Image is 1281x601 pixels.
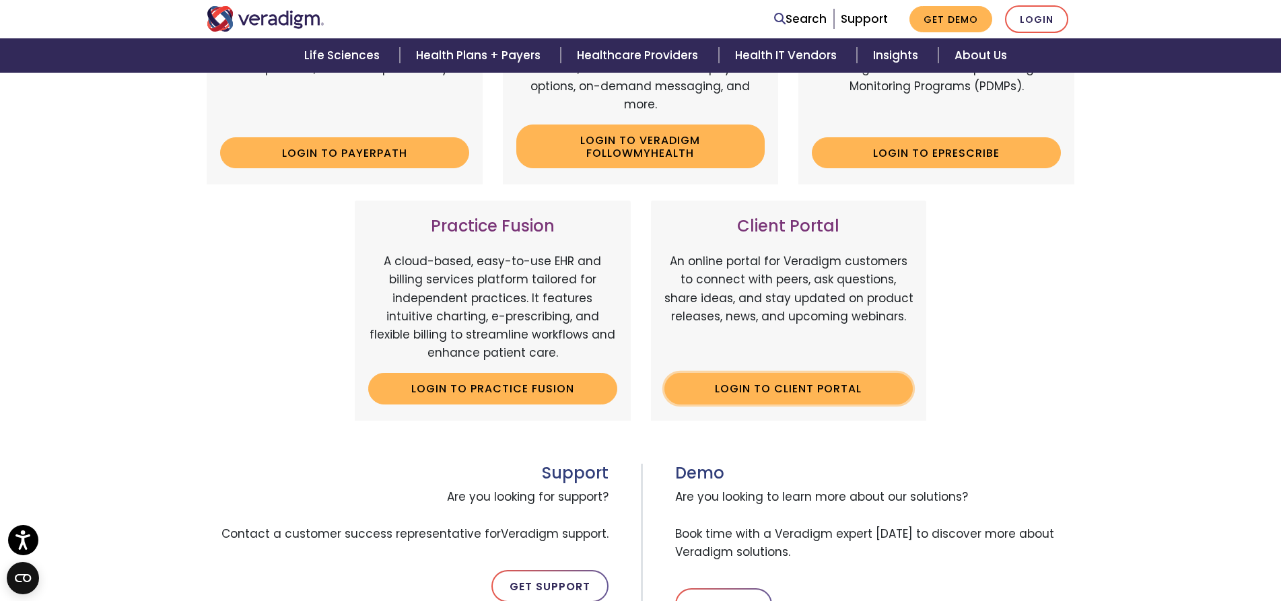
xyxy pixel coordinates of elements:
p: A cloud-based, easy-to-use EHR and billing services platform tailored for independent practices. ... [368,252,617,362]
a: Get Demo [909,6,992,32]
span: Veradigm support. [501,526,609,542]
img: Veradigm logo [207,6,324,32]
iframe: Drift Chat Widget [1023,504,1265,585]
span: Are you looking for support? Contact a customer success representative for [207,483,609,549]
a: Login to Veradigm FollowMyHealth [516,125,765,168]
a: Health Plans + Payers [400,38,561,73]
a: Search [774,10,827,28]
h3: Practice Fusion [368,217,617,236]
a: Login to ePrescribe [812,137,1061,168]
h3: Demo [675,464,1075,483]
h3: Support [207,464,609,483]
a: About Us [938,38,1023,73]
a: Login to Client Portal [664,373,913,404]
a: Insights [857,38,938,73]
p: An online portal for Veradigm customers to connect with peers, ask questions, share ideas, and st... [664,252,913,362]
a: Login to Practice Fusion [368,373,617,404]
span: Are you looking to learn more about our solutions? Book time with a Veradigm expert [DATE] to dis... [675,483,1075,567]
a: Healthcare Providers [561,38,718,73]
a: Login to Payerpath [220,137,469,168]
a: Health IT Vendors [719,38,857,73]
button: Open CMP widget [7,562,39,594]
h3: Client Portal [664,217,913,236]
a: Login [1005,5,1068,33]
a: Life Sciences [288,38,400,73]
a: Support [841,11,888,27]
